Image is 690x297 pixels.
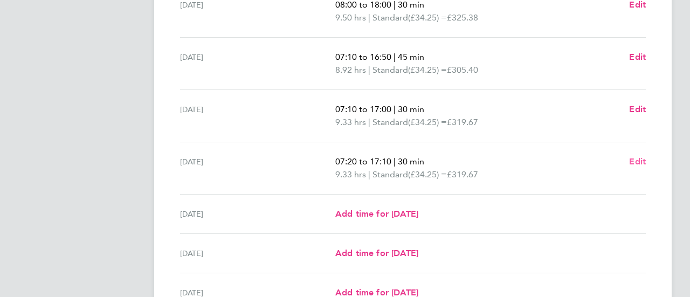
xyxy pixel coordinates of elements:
span: 07:10 to 17:00 [335,104,391,114]
div: [DATE] [180,51,335,77]
span: Add time for [DATE] [335,248,418,258]
span: Standard [372,64,408,77]
span: £319.67 [447,117,478,127]
span: 9.33 hrs [335,117,366,127]
div: [DATE] [180,247,335,260]
span: 07:20 to 17:10 [335,156,391,167]
span: (£34.25) = [408,65,447,75]
span: £305.40 [447,65,478,75]
span: | [368,65,370,75]
div: [DATE] [180,208,335,220]
span: 9.50 hrs [335,12,366,23]
span: (£34.25) = [408,169,447,179]
a: Add time for [DATE] [335,247,418,260]
a: Edit [629,103,646,116]
div: [DATE] [180,155,335,181]
a: Edit [629,51,646,64]
span: (£34.25) = [408,117,447,127]
span: | [394,104,396,114]
span: £325.38 [447,12,478,23]
span: Standard [372,168,408,181]
a: Edit [629,155,646,168]
span: Edit [629,156,646,167]
span: 9.33 hrs [335,169,366,179]
span: 8.92 hrs [335,65,366,75]
span: | [394,52,396,62]
span: Standard [372,11,408,24]
span: Edit [629,52,646,62]
span: | [368,169,370,179]
span: 45 min [398,52,424,62]
span: Standard [372,116,408,129]
div: [DATE] [180,103,335,129]
span: | [368,12,370,23]
span: | [394,156,396,167]
span: £319.67 [447,169,478,179]
a: Add time for [DATE] [335,208,418,220]
span: Add time for [DATE] [335,209,418,219]
span: (£34.25) = [408,12,447,23]
span: | [368,117,370,127]
span: 07:10 to 16:50 [335,52,391,62]
span: Edit [629,104,646,114]
span: 30 min [398,104,424,114]
span: 30 min [398,156,424,167]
